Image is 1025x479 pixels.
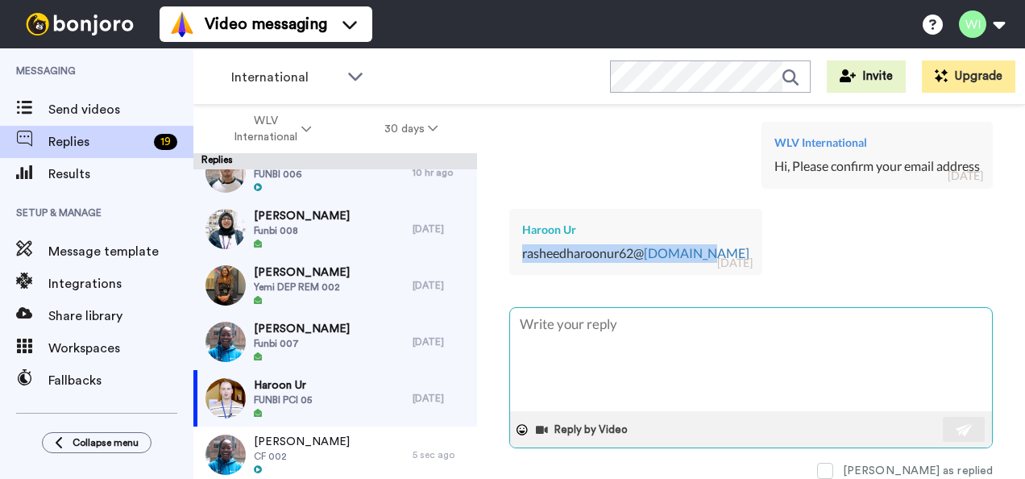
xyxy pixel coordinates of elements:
div: Replies [193,153,477,169]
div: [DATE] [717,255,753,271]
div: [DATE] [413,223,469,235]
span: Funbi 007 [254,337,350,350]
div: Hi, Please confirm your email address [774,157,980,176]
img: 2b126aeb-9bce-4879-be5f-e5f9c7c7e515-thumb.jpg [205,435,246,475]
span: Results [48,165,193,184]
a: [PERSON_NAME]FUNBI 00610 hr ago [193,144,477,201]
img: vm-color.svg [169,11,195,37]
button: WLV International [197,106,348,152]
img: 0c24e88b-33c6-4f8d-8092-57adc2dd1af8-thumb.jpg [205,265,246,306]
img: 20357b13-09c5-4b1e-98cd-6bacbcb48d6b-thumb.jpg [205,152,246,193]
span: [PERSON_NAME] [254,264,350,281]
div: [PERSON_NAME] as replied [843,463,993,479]
span: Fallbacks [48,371,193,390]
div: [DATE] [413,279,469,292]
span: Integrations [48,274,193,294]
span: FUNBI 006 [254,168,350,181]
span: Yemi DEP REM 002 [254,281,350,294]
span: [PERSON_NAME] [254,208,350,224]
div: Haroon Ur [522,222,749,238]
span: Collapse menu [73,436,139,449]
button: Reply by Video [534,418,633,442]
div: WLV International [774,135,980,151]
div: 5 sec ago [413,448,469,461]
span: Send videos [48,100,193,119]
span: International [231,68,339,87]
span: WLV International [233,113,298,145]
img: 7f4fb0ef-7e20-4ca5-a120-d631173d595d-thumb.jpg [205,322,246,362]
div: [DATE] [413,392,469,405]
div: 10 hr ago [413,166,469,179]
button: Invite [827,60,906,93]
a: [PERSON_NAME]Funbi 007[DATE] [193,314,477,370]
a: [PERSON_NAME]Yemi DEP REM 002[DATE] [193,257,477,314]
span: [PERSON_NAME] [254,434,350,450]
img: bj-logo-header-white.svg [19,13,140,35]
div: rasheedharoonur62@ [522,244,749,263]
span: Message template [48,242,193,261]
span: CF 002 [254,450,350,463]
a: Haroon UrFUNBI PCI 05[DATE] [193,370,477,427]
button: 30 days [348,115,475,144]
div: 19 [154,134,177,150]
span: Video messaging [205,13,327,35]
button: Upgrade [922,60,1015,93]
span: [PERSON_NAME] [254,321,350,337]
a: [PERSON_NAME]Funbi 008[DATE] [193,201,477,257]
span: Haroon Ur [254,377,312,394]
img: send-white.svg [956,423,973,436]
a: [DOMAIN_NAME] [644,245,749,260]
span: Replies [48,132,147,152]
div: [DATE] [948,168,983,184]
img: c09c68b7-9708-48cd-a98b-e626f11a0c1e-thumb.jpg [205,378,246,419]
span: Workspaces [48,339,193,358]
img: 46da0128-3f39-4863-8f80-8c1b6129621d-thumb.jpg [205,209,246,249]
span: Funbi 008 [254,224,350,237]
div: [DATE] [413,335,469,348]
button: Collapse menu [42,432,151,453]
span: Share library [48,306,193,326]
span: FUNBI PCI 05 [254,394,312,406]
